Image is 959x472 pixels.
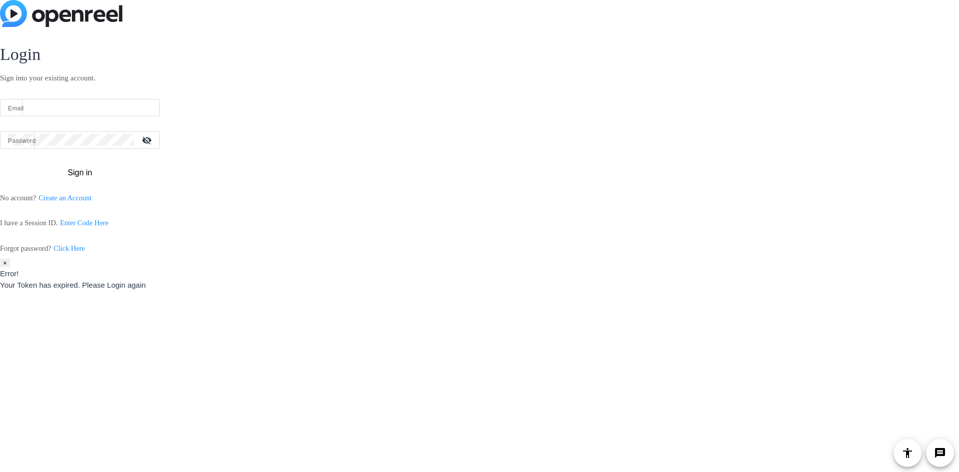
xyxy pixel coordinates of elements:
[934,447,946,459] mat-icon: message
[8,105,24,112] mat-label: Email
[60,219,108,227] a: Enter Code Here
[53,244,85,252] a: Click Here
[8,137,36,144] mat-label: Password
[902,447,914,459] mat-icon: accessibility
[68,167,92,179] span: Sign in
[8,101,152,113] input: Enter Email Address
[38,194,91,202] a: Create an Account
[3,259,7,267] span: ×
[136,133,160,147] mat-icon: visibility_off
